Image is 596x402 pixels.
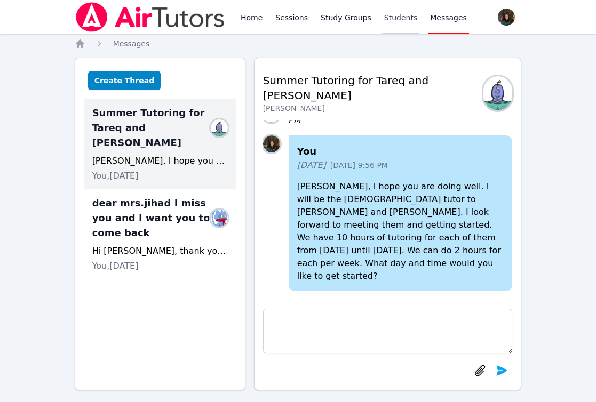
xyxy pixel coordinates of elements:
[330,160,388,171] span: [DATE] 9:56 PM
[211,119,228,136] img: Ahmed Afify
[88,71,161,90] button: Create Thread
[84,189,236,279] div: dear mrs.jihad I miss you and I want you to come backALTAIR BENITEZHi [PERSON_NAME], thank you fo...
[113,39,150,48] span: Messages
[263,135,280,152] img: Jihad Delbani
[113,38,150,49] a: Messages
[84,99,236,189] div: Summer Tutoring for Tareq and [PERSON_NAME]Ahmed Afify[PERSON_NAME], I hope you are doing well. I...
[297,144,504,159] h4: You
[297,180,504,283] p: [PERSON_NAME], I hope you are doing well. I will be the [DEMOGRAPHIC_DATA] tutor to [PERSON_NAME]...
[92,196,215,240] span: dear mrs.jihad I miss you and I want you to come back
[92,106,215,150] span: Summer Tutoring for Tareq and [PERSON_NAME]
[263,73,483,103] h2: Summer Tutoring for Tareq and [PERSON_NAME]
[75,38,522,49] nav: Breadcrumb
[75,2,226,32] img: Air Tutors
[92,245,228,258] div: Hi [PERSON_NAME], thank you for your message!! I miss you too! I hope I can see you again in the ...
[92,260,139,272] span: You, [DATE]
[92,155,228,167] div: [PERSON_NAME], I hope you are doing well. I will be the [DEMOGRAPHIC_DATA] tutor to [PERSON_NAME]...
[263,103,483,114] div: [PERSON_NAME]
[297,159,326,172] span: [DATE]
[483,76,513,110] img: Ahmed Afify
[430,12,467,23] span: Messages
[211,210,228,227] img: ALTAIR BENITEZ
[92,170,139,182] span: You, [DATE]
